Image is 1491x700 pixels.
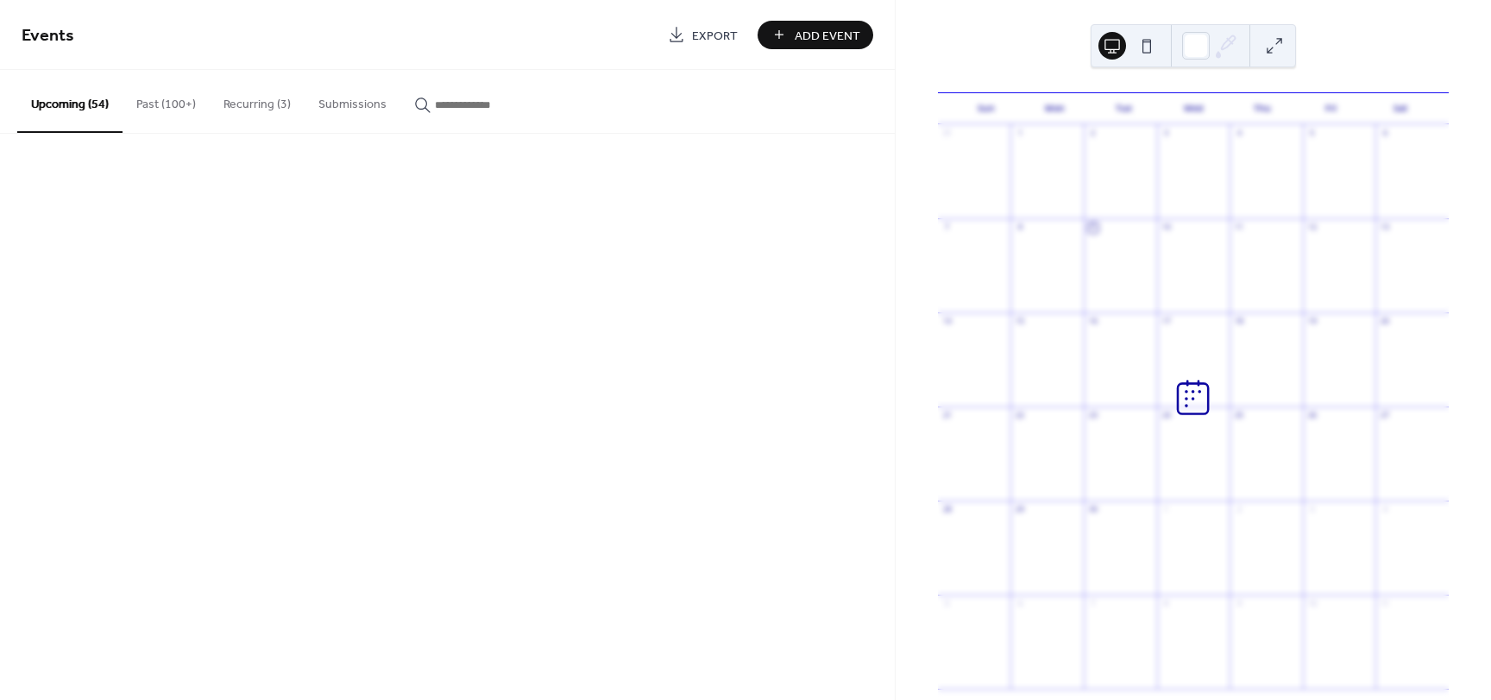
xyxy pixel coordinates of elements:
[1380,599,1390,609] div: 11
[1380,505,1390,515] div: 4
[1161,411,1171,421] div: 24
[655,21,751,49] a: Export
[1088,128,1098,138] div: 2
[1021,93,1090,124] div: Mon
[1307,599,1318,609] div: 10
[758,21,873,49] button: Add Event
[1228,93,1297,124] div: Thu
[942,223,953,233] div: 7
[1234,411,1244,421] div: 25
[952,93,1021,124] div: Sun
[1088,411,1098,421] div: 23
[1088,223,1098,233] div: 9
[1161,317,1171,327] div: 17
[942,599,953,609] div: 5
[942,505,953,515] div: 28
[1234,128,1244,138] div: 4
[22,19,74,53] span: Events
[305,70,400,131] button: Submissions
[1366,93,1435,124] div: Sat
[1161,223,1171,233] div: 10
[1015,223,1025,233] div: 8
[795,27,860,45] span: Add Event
[942,317,953,327] div: 14
[692,27,738,45] span: Export
[1380,128,1390,138] div: 6
[1088,317,1098,327] div: 16
[123,70,210,131] button: Past (100+)
[1234,599,1244,609] div: 9
[1380,317,1390,327] div: 20
[1015,128,1025,138] div: 1
[1307,223,1318,233] div: 12
[1015,411,1025,421] div: 22
[1234,223,1244,233] div: 11
[17,70,123,133] button: Upcoming (54)
[1307,128,1318,138] div: 5
[1307,317,1318,327] div: 19
[1161,505,1171,515] div: 1
[1234,317,1244,327] div: 18
[1297,93,1366,124] div: Fri
[1015,317,1025,327] div: 15
[1380,411,1390,421] div: 27
[1307,505,1318,515] div: 3
[1159,93,1228,124] div: Wed
[1090,93,1159,124] div: Tue
[1307,411,1318,421] div: 26
[1161,599,1171,609] div: 8
[210,70,305,131] button: Recurring (3)
[1234,505,1244,515] div: 2
[1161,128,1171,138] div: 3
[1380,223,1390,233] div: 13
[942,128,953,138] div: 31
[942,411,953,421] div: 21
[1015,505,1025,515] div: 29
[1015,599,1025,609] div: 6
[1088,599,1098,609] div: 7
[1088,505,1098,515] div: 30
